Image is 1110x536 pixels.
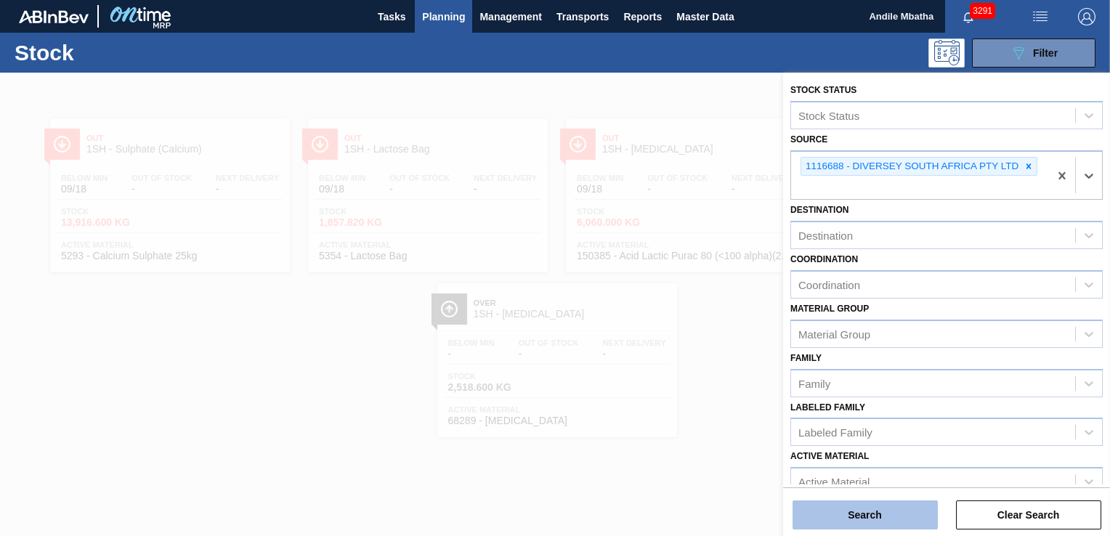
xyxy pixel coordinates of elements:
[790,353,822,363] label: Family
[928,38,965,68] div: Programming: no user selected
[1078,8,1095,25] img: Logout
[798,426,872,439] div: Labeled Family
[972,38,1095,68] button: Filter
[801,158,1021,176] div: 1116688 - DIVERSEY SOUTH AFRICA PTY LTD
[798,109,859,121] div: Stock Status
[970,3,995,19] span: 3291
[790,85,856,95] label: Stock Status
[790,134,827,145] label: Source
[798,377,830,389] div: Family
[945,7,992,27] button: Notifications
[790,205,848,215] label: Destination
[479,8,542,25] span: Management
[790,451,869,461] label: Active Material
[422,8,465,25] span: Planning
[556,8,609,25] span: Transports
[790,304,869,314] label: Material Group
[19,10,89,23] img: TNhmsLtSVTkK8tSr43FrP2fwEKptu5GPRR3wAAAABJRU5ErkJggg==
[15,44,223,61] h1: Stock
[623,8,662,25] span: Reports
[798,230,853,242] div: Destination
[790,402,865,413] label: Labeled Family
[1033,47,1058,59] span: Filter
[798,279,860,291] div: Coordination
[376,8,408,25] span: Tasks
[1032,8,1049,25] img: userActions
[798,476,870,488] div: Active Material
[676,8,734,25] span: Master Data
[790,254,858,264] label: Coordination
[798,328,870,340] div: Material Group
